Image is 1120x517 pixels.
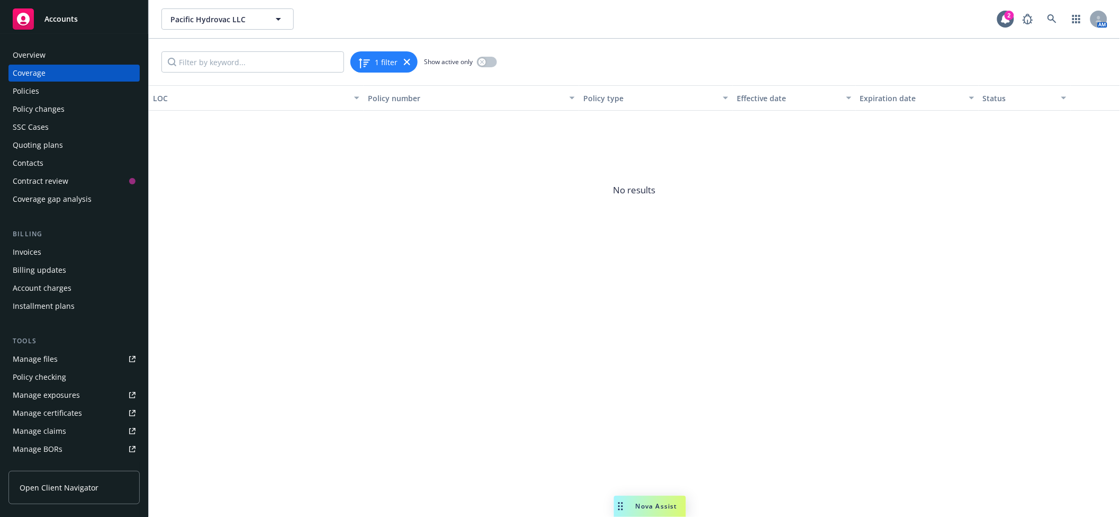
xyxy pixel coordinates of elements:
[8,423,140,440] a: Manage claims
[13,137,63,154] div: Quoting plans
[13,262,66,279] div: Billing updates
[170,14,262,25] span: Pacific Hydrovac LLC
[161,51,344,73] input: Filter by keyword...
[13,459,93,476] div: Summary of insurance
[8,262,140,279] a: Billing updates
[614,496,627,517] div: Drag to move
[13,83,39,100] div: Policies
[149,85,364,111] button: LOC
[8,441,140,458] a: Manage BORs
[8,336,140,346] div: Tools
[733,85,855,111] button: Effective date
[13,191,92,208] div: Coverage gap analysis
[8,244,140,261] a: Invoices
[8,191,140,208] a: Coverage gap analysis
[13,47,46,64] div: Overview
[8,298,140,315] a: Installment plans
[8,101,140,118] a: Policy changes
[8,387,140,404] a: Manage exposures
[13,441,62,458] div: Manage BORs
[8,47,140,64] a: Overview
[13,119,49,136] div: SSC Cases
[8,137,140,154] a: Quoting plans
[1017,8,1038,30] a: Report a Bug
[8,459,140,476] a: Summary of insurance
[13,369,66,386] div: Policy checking
[13,423,66,440] div: Manage claims
[8,351,140,368] a: Manage files
[979,85,1071,111] button: Status
[8,173,140,190] a: Contract review
[13,155,43,172] div: Contacts
[579,85,733,111] button: Policy type
[8,280,140,297] a: Account charges
[1042,8,1063,30] a: Search
[8,369,140,386] a: Policy checking
[13,405,82,422] div: Manage certificates
[13,101,65,118] div: Policy changes
[13,280,71,297] div: Account charges
[1066,8,1087,30] a: Switch app
[161,8,294,30] button: Pacific Hydrovac LLC
[583,93,717,104] div: Policy type
[13,351,58,368] div: Manage files
[13,244,41,261] div: Invoices
[13,387,80,404] div: Manage exposures
[375,57,398,68] span: 1 filter
[149,111,1120,270] span: No results
[737,93,839,104] div: Effective date
[8,4,140,34] a: Accounts
[368,93,563,104] div: Policy number
[13,173,68,190] div: Contract review
[153,93,348,104] div: LOC
[13,298,75,315] div: Installment plans
[856,85,979,111] button: Expiration date
[424,57,473,66] span: Show active only
[20,482,98,493] span: Open Client Navigator
[614,496,686,517] button: Nova Assist
[8,65,140,82] a: Coverage
[860,93,963,104] div: Expiration date
[8,229,140,239] div: Billing
[13,65,46,82] div: Coverage
[44,15,78,23] span: Accounts
[1005,11,1014,20] div: 2
[636,502,678,511] span: Nova Assist
[364,85,579,111] button: Policy number
[8,405,140,422] a: Manage certificates
[8,155,140,172] a: Contacts
[983,93,1055,104] div: Status
[8,83,140,100] a: Policies
[8,119,140,136] a: SSC Cases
